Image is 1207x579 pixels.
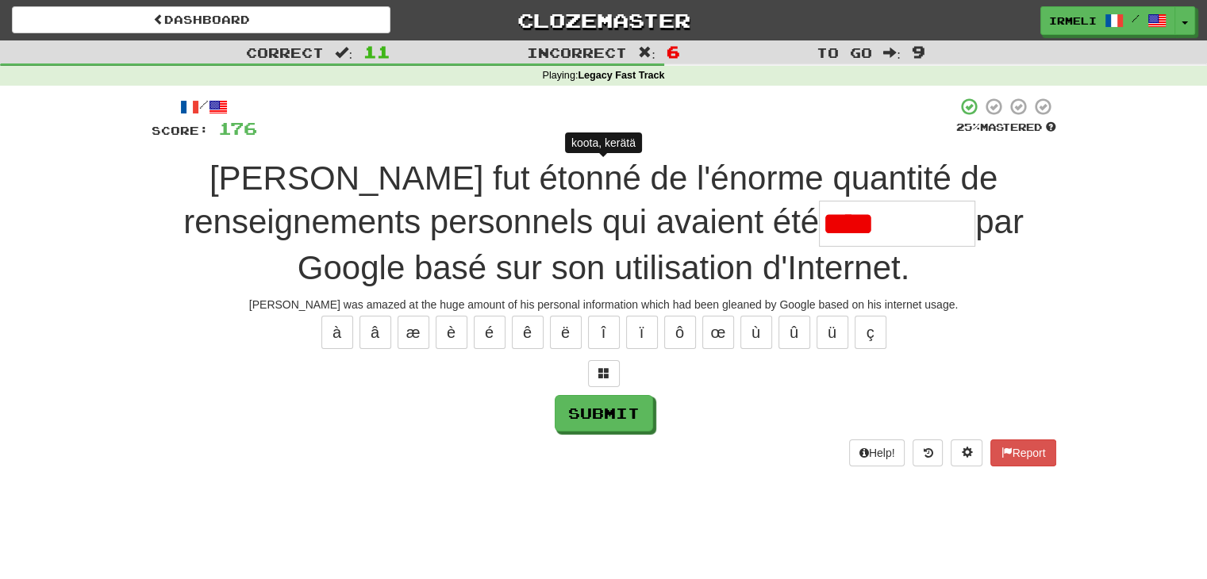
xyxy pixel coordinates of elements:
[474,316,505,349] button: é
[298,203,1024,287] span: par Google basé sur son utilisation d'Internet.
[626,316,658,349] button: ï
[152,124,209,137] span: Score:
[321,316,353,349] button: à
[578,70,664,81] strong: Legacy Fast Track
[512,316,544,349] button: ê
[956,121,980,133] span: 25 %
[1040,6,1175,35] a: Irmeli /
[667,42,680,61] span: 6
[436,316,467,349] button: è
[912,42,925,61] span: 9
[740,316,772,349] button: ù
[527,44,627,60] span: Incorrect
[398,316,429,349] button: æ
[555,395,653,431] button: Submit
[956,121,1056,135] div: Mastered
[990,439,1055,466] button: Report
[335,46,352,59] span: :
[588,360,620,387] button: Switch sentence to multiple choice alt+p
[855,316,886,349] button: ç
[246,44,324,60] span: Correct
[183,159,998,240] span: [PERSON_NAME] fut étonné de l'énorme quantité de renseignements personnels qui avaient été
[817,44,872,60] span: To go
[1049,13,1097,28] span: Irmeli
[849,439,905,466] button: Help!
[565,132,642,153] div: koota, kerätä
[817,316,848,349] button: ü
[414,6,793,34] a: Clozemaster
[664,316,696,349] button: ô
[152,97,257,117] div: /
[550,316,582,349] button: ë
[702,316,734,349] button: œ
[588,316,620,349] button: î
[913,439,943,466] button: Round history (alt+y)
[218,118,257,138] span: 176
[363,42,390,61] span: 11
[152,297,1056,313] div: [PERSON_NAME] was amazed at the huge amount of his personal information which had been gleaned by...
[883,46,901,59] span: :
[1132,13,1140,24] span: /
[638,46,655,59] span: :
[359,316,391,349] button: â
[778,316,810,349] button: û
[12,6,390,33] a: Dashboard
